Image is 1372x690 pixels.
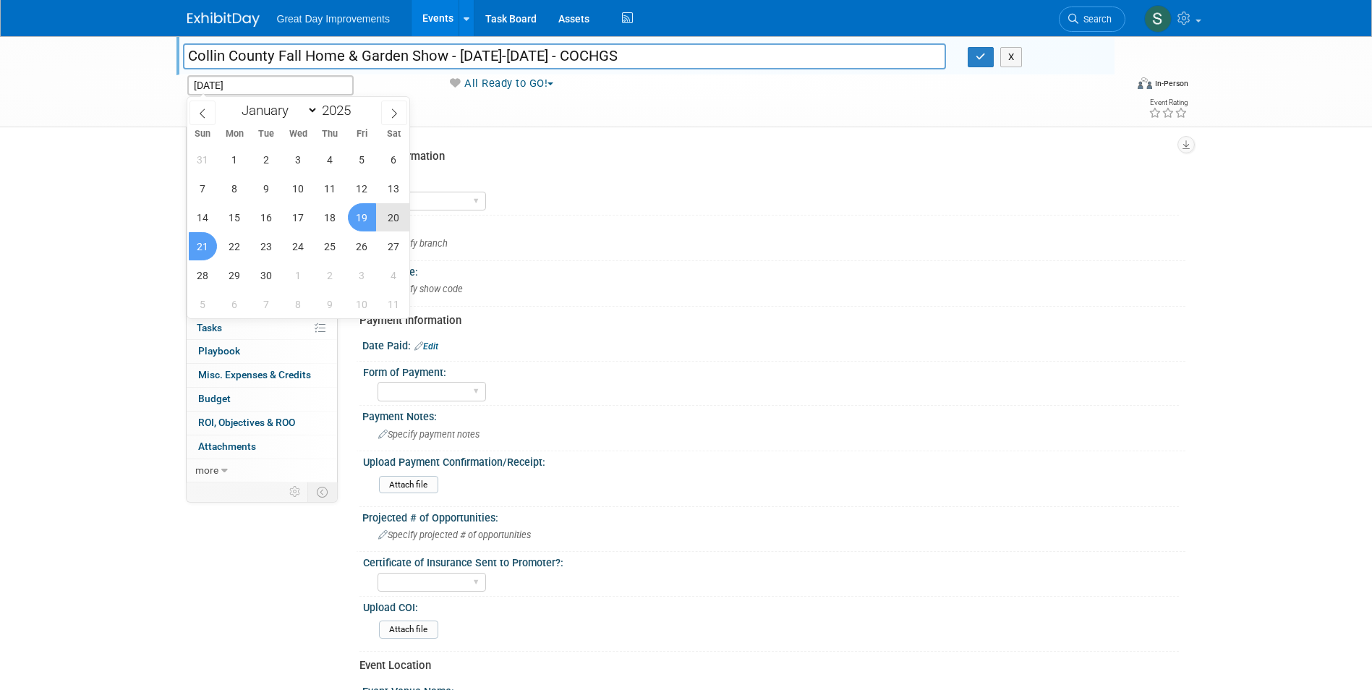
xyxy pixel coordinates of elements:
[187,435,337,459] a: Attachments
[378,238,448,249] span: Specify branch
[252,203,281,231] span: September 16, 2025
[221,174,249,203] span: September 8, 2025
[316,174,344,203] span: September 11, 2025
[187,221,337,244] a: Asset Reservations
[187,127,337,150] a: Event Information
[189,145,217,174] span: August 31, 2025
[198,393,231,404] span: Budget
[346,129,378,139] span: Fri
[198,369,311,380] span: Misc. Expenses & Credits
[380,174,408,203] span: September 13, 2025
[359,149,1175,164] div: Event Information
[187,364,337,387] a: Misc. Expenses & Credits
[252,145,281,174] span: September 2, 2025
[362,216,1185,234] div: Branch:
[187,459,337,482] a: more
[348,203,376,231] span: September 19, 2025
[221,290,249,318] span: October 6, 2025
[443,76,559,91] button: All Ready to GO!
[252,261,281,289] span: September 30, 2025
[197,322,222,333] span: Tasks
[187,129,219,139] span: Sun
[189,232,217,260] span: September 21, 2025
[284,290,312,318] span: October 8, 2025
[187,269,337,292] a: Shipments
[189,290,217,318] span: October 5, 2025
[348,261,376,289] span: October 3, 2025
[187,75,354,95] input: Event Start Date - End Date
[1040,75,1189,97] div: Event Format
[363,451,1179,469] div: Upload Payment Confirmation/Receipt:
[362,406,1185,424] div: Payment Notes:
[252,290,281,318] span: October 7, 2025
[252,174,281,203] span: September 9, 2025
[187,317,337,340] a: Tasks
[1149,99,1188,106] div: Event Rating
[380,232,408,260] span: September 27, 2025
[187,150,337,174] a: Booth
[189,261,217,289] span: September 28, 2025
[307,482,337,501] td: Toggle Event Tabs
[378,529,531,540] span: Specify projected # of opportunities
[187,340,337,363] a: Playbook
[1138,77,1152,89] img: Format-Inperson.png
[187,388,337,411] a: Budget
[187,197,337,221] a: Travel Reservations
[380,261,408,289] span: October 4, 2025
[378,284,463,294] span: Specify show code
[187,245,337,268] a: Giveaways
[218,129,250,139] span: Mon
[316,232,344,260] span: September 25, 2025
[198,440,256,452] span: Attachments
[1078,14,1112,25] span: Search
[318,102,362,119] input: Year
[363,552,1179,570] div: Certificate of Insurance Sent to Promoter?:
[316,145,344,174] span: September 4, 2025
[348,290,376,318] span: October 10, 2025
[195,464,218,476] span: more
[187,293,337,316] a: Sponsorships
[284,261,312,289] span: October 1, 2025
[187,174,337,197] a: Staff
[380,290,408,318] span: October 11, 2025
[221,203,249,231] span: September 15, 2025
[282,129,314,139] span: Wed
[363,597,1179,615] div: Upload COI:
[221,145,249,174] span: September 1, 2025
[1000,47,1023,67] button: X
[198,417,295,428] span: ROI, Objectives & ROO
[277,13,390,25] span: Great Day Improvements
[359,313,1175,328] div: Payment Information
[250,129,282,139] span: Tue
[252,232,281,260] span: September 23, 2025
[359,658,1175,673] div: Event Location
[284,145,312,174] span: September 3, 2025
[198,345,240,357] span: Playbook
[380,145,408,174] span: September 6, 2025
[1154,78,1188,89] div: In-Person
[284,203,312,231] span: September 17, 2025
[316,203,344,231] span: September 18, 2025
[187,412,337,435] a: ROI, Objectives & ROO
[363,362,1179,380] div: Form of Payment:
[316,261,344,289] span: October 2, 2025
[283,482,308,501] td: Personalize Event Tab Strip
[362,335,1185,354] div: Date Paid:
[189,174,217,203] span: September 7, 2025
[362,261,1185,279] div: Show Code:
[348,145,376,174] span: September 5, 2025
[1144,5,1172,33] img: Sha'Nautica Sales
[316,290,344,318] span: October 9, 2025
[187,12,260,27] img: ExhibitDay
[363,171,1179,189] div: Region:
[362,507,1185,525] div: Projected # of Opportunities:
[221,261,249,289] span: September 29, 2025
[221,232,249,260] span: September 22, 2025
[189,203,217,231] span: September 14, 2025
[1059,7,1125,32] a: Search
[378,429,480,440] span: Specify payment notes
[284,232,312,260] span: September 24, 2025
[314,129,346,139] span: Thu
[348,232,376,260] span: September 26, 2025
[380,203,408,231] span: September 20, 2025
